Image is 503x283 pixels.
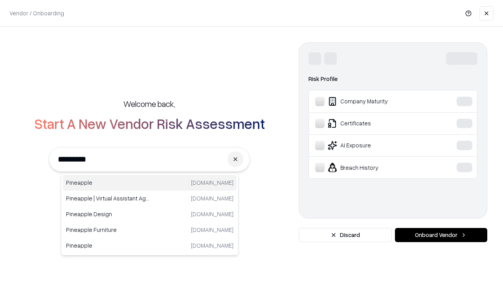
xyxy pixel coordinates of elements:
[191,194,233,202] p: [DOMAIN_NAME]
[191,226,233,234] p: [DOMAIN_NAME]
[315,97,433,106] div: Company Maturity
[315,119,433,128] div: Certificates
[34,116,265,131] h2: Start A New Vendor Risk Assessment
[66,194,150,202] p: Pineapple | Virtual Assistant Agency
[191,178,233,187] p: [DOMAIN_NAME]
[123,98,175,109] h5: Welcome back,
[66,178,150,187] p: Pineapple
[315,163,433,172] div: Breach History
[315,141,433,150] div: AI Exposure
[9,9,64,17] p: Vendor / Onboarding
[308,74,477,84] div: Risk Profile
[191,241,233,250] p: [DOMAIN_NAME]
[299,228,392,242] button: Discard
[66,226,150,234] p: Pineapple Furniture
[395,228,487,242] button: Onboard Vendor
[66,210,150,218] p: Pineapple Design
[61,173,239,255] div: Suggestions
[191,210,233,218] p: [DOMAIN_NAME]
[66,241,150,250] p: Pineapple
